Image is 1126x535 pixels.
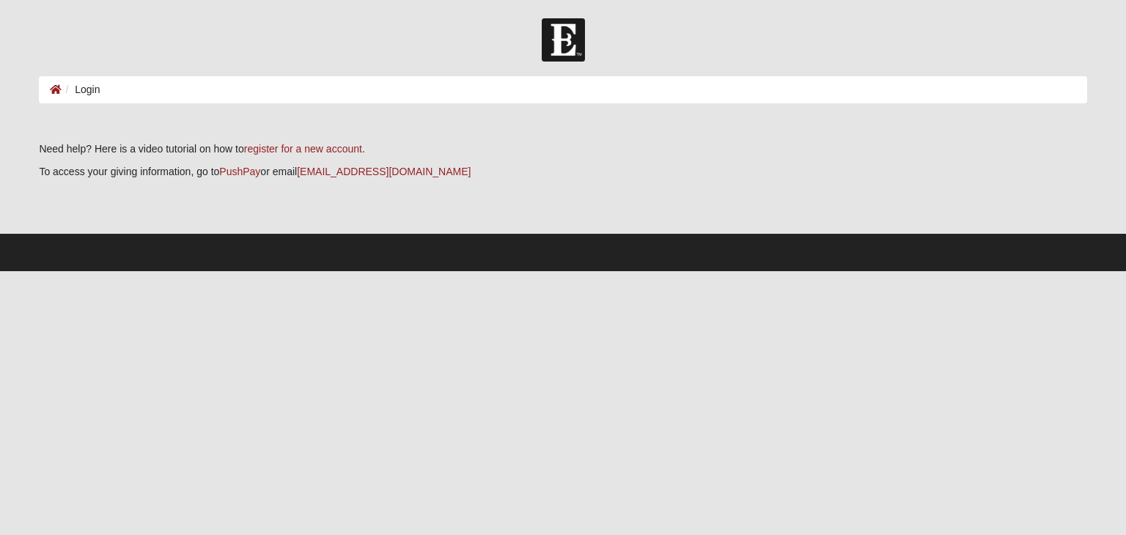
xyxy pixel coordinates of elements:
[62,82,100,97] li: Login
[297,166,471,177] a: [EMAIL_ADDRESS][DOMAIN_NAME]
[39,141,1086,157] p: Need help? Here is a video tutorial on how to .
[244,143,362,155] a: register for a new account
[39,164,1086,180] p: To access your giving information, go to or email
[542,18,585,62] img: Church of Eleven22 Logo
[219,166,260,177] a: PushPay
